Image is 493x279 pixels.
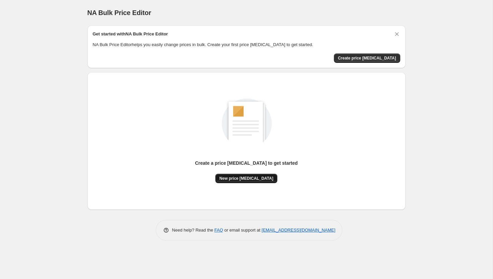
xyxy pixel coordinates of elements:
p: Create a price [MEDICAL_DATA] to get started [195,160,298,166]
span: New price [MEDICAL_DATA] [219,176,273,181]
span: or email support at [223,228,262,233]
a: FAQ [214,228,223,233]
button: Create price change job [334,53,400,63]
button: New price [MEDICAL_DATA] [215,174,277,183]
a: [EMAIL_ADDRESS][DOMAIN_NAME] [262,228,335,233]
span: Need help? Read the [172,228,215,233]
span: NA Bulk Price Editor [87,9,151,16]
span: Create price [MEDICAL_DATA] [338,55,396,61]
button: Dismiss card [394,31,400,37]
p: NA Bulk Price Editor helps you easily change prices in bulk. Create your first price [MEDICAL_DAT... [93,41,400,48]
h2: Get started with NA Bulk Price Editor [93,31,168,37]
